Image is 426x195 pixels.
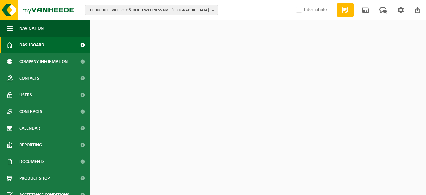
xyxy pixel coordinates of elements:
span: Reporting [19,137,42,153]
span: Users [19,87,32,103]
span: Documents [19,153,45,170]
span: Product Shop [19,170,50,187]
span: Company information [19,53,68,70]
label: Internal info [295,5,327,15]
span: Navigation [19,20,44,37]
span: Contracts [19,103,42,120]
span: 01-000001 - VILLEROY & BOCH WELLNESS NV - [GEOGRAPHIC_DATA] [89,5,209,15]
span: Contacts [19,70,39,87]
span: Calendar [19,120,40,137]
span: Dashboard [19,37,44,53]
button: 01-000001 - VILLEROY & BOCH WELLNESS NV - [GEOGRAPHIC_DATA] [85,5,218,15]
